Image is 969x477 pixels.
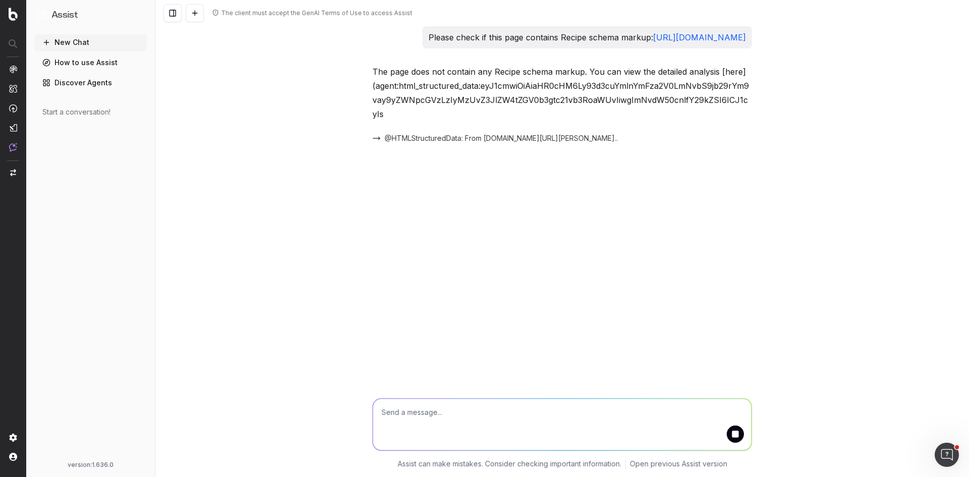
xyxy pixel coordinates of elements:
img: Botify logo [9,8,18,21]
img: Botify assist logo [357,69,367,79]
img: Analytics [9,65,17,73]
img: My account [9,453,17,461]
img: Setting [9,434,17,442]
a: [URL][DOMAIN_NAME] [653,32,746,42]
div: Start a conversation! [42,107,139,117]
img: Intelligence [9,84,17,93]
p: The page does not contain any Recipe schema markup. You can view the detailed analysis [here](age... [372,65,752,121]
img: Assist [9,143,17,151]
img: Assist [38,10,47,20]
div: The client must accept the GenAI Terms of Use to access Assist [221,9,412,17]
a: How to use Assist [34,55,147,71]
button: Assist [38,8,143,22]
div: version: 1.636.0 [38,461,143,469]
p: Please check if this page contains Recipe schema markup: [428,30,746,44]
img: Activation [9,104,17,113]
p: Assist can make mistakes. Consider checking important information. [398,459,621,469]
h1: Assist [51,8,78,22]
iframe: Intercom live chat [935,443,959,467]
a: Discover Agents [34,75,147,91]
button: @HTMLStructuredData: From [DOMAIN_NAME][URL][PERSON_NAME].. [372,133,630,143]
img: Studio [9,124,17,132]
button: New Chat [34,34,147,50]
img: Switch project [10,169,16,176]
a: Open previous Assist version [630,459,727,469]
span: @HTMLStructuredData: From [DOMAIN_NAME][URL][PERSON_NAME].. [385,133,618,143]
